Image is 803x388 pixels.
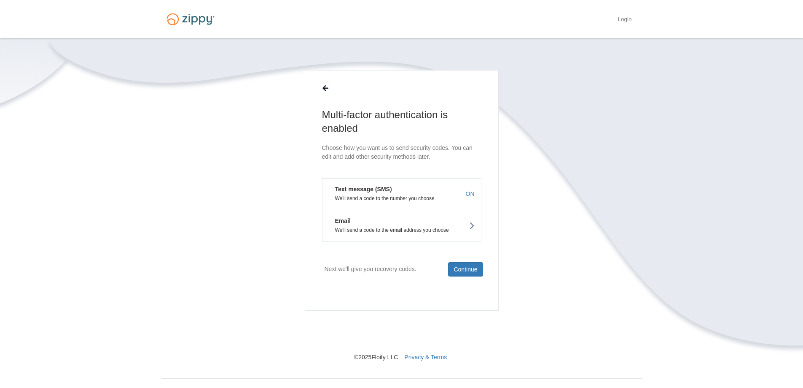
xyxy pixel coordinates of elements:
[322,144,481,161] p: Choose how you want us to send security codes. You can edit and add other security methods later.
[466,190,475,198] span: ON
[322,108,481,135] h1: Multi-factor authentication is enabled
[448,262,483,277] button: Continue
[161,311,642,361] nav: © 2025 Floify LLC
[329,227,475,233] p: We'll send a code to the email address you choose
[161,9,220,29] img: Logo
[329,185,392,193] em: Text message (SMS)
[329,195,475,201] p: We'll send a code to the number you choose
[618,16,631,24] a: Login
[329,217,351,225] em: Email
[404,354,447,361] a: Privacy & Terms
[322,178,481,210] button: Text message (SMS)We'll send a code to the number you chooseON
[322,210,481,242] button: EmailWe'll send a code to the email address you choose
[325,262,416,276] p: Next we'll give you recovery codes.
